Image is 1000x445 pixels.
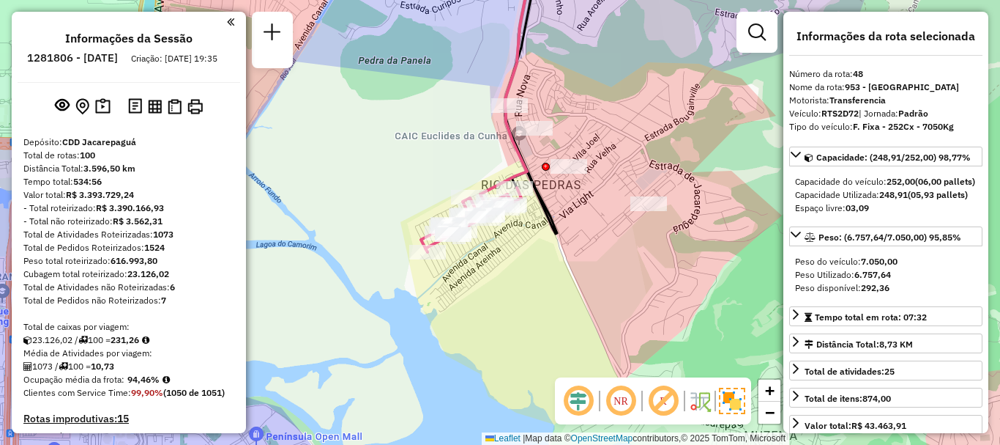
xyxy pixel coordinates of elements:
[789,334,982,353] a: Distância Total:8,73 KM
[795,256,898,267] span: Peso do veículo:
[805,419,906,433] div: Valor total:
[80,150,95,161] strong: 100
[23,175,234,188] div: Tempo total:
[65,32,193,45] h4: Informações da Sessão
[765,381,775,400] span: +
[862,393,891,404] strong: 874,00
[52,95,72,118] button: Exibir sessão original
[646,383,681,419] span: Exibir rótulo
[83,163,135,174] strong: 3.596,50 km
[789,388,982,408] a: Total de itens:874,00
[795,175,977,188] div: Capacidade do veículo:
[853,121,954,132] strong: F. Fixa - 252Cx - 7050Kg
[551,159,587,174] div: Atividade não roteirizada - ANTONIO EDNO
[23,431,234,444] h4: Rotas vários dias:
[145,96,165,116] button: Visualizar relatório de Roteirização
[818,232,961,243] span: Peso: (6.757,64/7.050,00) 95,85%
[603,383,638,419] span: Ocultar NR
[92,95,113,118] button: Painel de Sugestão
[184,96,206,117] button: Imprimir Rotas
[758,402,780,424] a: Zoom out
[845,81,959,92] strong: 953 - [GEOGRAPHIC_DATA]
[789,361,982,380] a: Total de atividades:25
[491,98,528,113] div: Atividade não roteirizada - SUPER MERCADOS JPA M
[884,366,895,377] strong: 25
[789,94,982,107] div: Motorista:
[859,108,928,119] span: | Jornada:
[795,202,977,215] div: Espaço livre:
[170,282,175,293] strong: 6
[23,162,234,175] div: Distância Total:
[485,433,520,444] a: Leaflet
[719,388,745,414] img: Exibir/Ocultar setores
[144,242,165,253] strong: 1524
[879,339,913,350] span: 8,73 KM
[795,268,977,282] div: Peso Utilizado:
[908,189,968,200] strong: (05,93 pallets)
[795,282,977,295] div: Peso disponível:
[153,229,173,240] strong: 1073
[789,169,982,221] div: Capacidade: (248,91/252,00) 98,77%
[23,362,32,371] i: Total de Atividades
[117,412,129,425] strong: 15
[516,121,553,136] div: Atividade não roteirizada - JOAQUIM SOARES SOBRI
[765,403,775,422] span: −
[805,338,913,351] div: Distância Total:
[23,347,234,360] div: Média de Atividades por viagem:
[789,107,982,120] div: Veículo:
[23,281,234,294] div: Total de Atividades não Roteirizadas:
[898,108,928,119] strong: Padrão
[688,389,712,413] img: Fluxo de ruas
[113,216,163,227] strong: R$ 3.562,31
[66,189,134,200] strong: R$ 3.393.729,24
[165,96,184,117] button: Visualizar Romaneio
[111,255,157,266] strong: 616.993,80
[258,18,287,51] a: Nova sessão e pesquisa
[106,430,112,444] strong: 0
[915,176,975,187] strong: (06,00 pallets)
[742,18,772,47] a: Exibir filtros
[78,336,88,345] i: Total de rotas
[861,256,898,267] strong: 7.050,00
[482,433,789,445] div: Map data © contributors,© 2025 TomTom, Microsoft
[23,241,234,254] div: Total de Pedidos Roteirizados:
[846,202,869,213] strong: 03,09
[163,387,225,398] strong: (1050 de 1051)
[23,413,234,425] h4: Rotas improdutivas:
[523,433,525,444] span: |
[815,312,927,323] span: Tempo total em rota: 07:32
[142,336,149,345] i: Meta Caixas/viagem: 221,30 Diferença: 9,96
[789,67,982,81] div: Número da rota:
[789,29,982,43] h4: Informações da rota selecionada
[27,51,118,65] h6: 1281806 - [DATE]
[887,176,915,187] strong: 252,00
[96,202,164,213] strong: R$ 3.390.166,93
[23,294,234,307] div: Total de Pedidos não Roteirizados:
[805,366,895,377] span: Total de atividades:
[789,120,982,133] div: Tipo do veículo:
[23,374,124,385] span: Ocupação média da frota:
[789,147,982,166] a: Capacidade: (248,91/252,00) 98,77%
[127,374,160,385] strong: 94,46%
[23,387,131,398] span: Clientes com Service Time:
[111,334,139,345] strong: 231,26
[821,108,859,119] strong: RTS2D72
[630,196,667,211] div: Atividade não roteirizada - VALDILENA AGUIAR RODRIGUES 01876303727
[23,334,234,347] div: 23.126,02 / 100 =
[23,136,234,149] div: Depósito:
[23,215,234,228] div: - Total não roteirizado:
[91,361,114,372] strong: 10,73
[861,282,889,293] strong: 292,36
[758,380,780,402] a: Zoom in
[789,415,982,435] a: Valor total:R$ 43.463,91
[879,189,908,200] strong: 248,91
[789,227,982,246] a: Peso: (6.757,64/7.050,00) 95,85%
[805,392,891,405] div: Total de itens:
[72,95,92,118] button: Centralizar mapa no depósito ou ponto de apoio
[789,249,982,301] div: Peso: (6.757,64/7.050,00) 95,85%
[816,152,971,163] span: Capacidade: (248,91/252,00) 98,77%
[62,136,136,147] strong: CDD Jacarepaguá
[23,336,32,345] i: Cubagem total roteirizado
[829,95,886,106] strong: Transferencia
[127,268,169,279] strong: 23.126,02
